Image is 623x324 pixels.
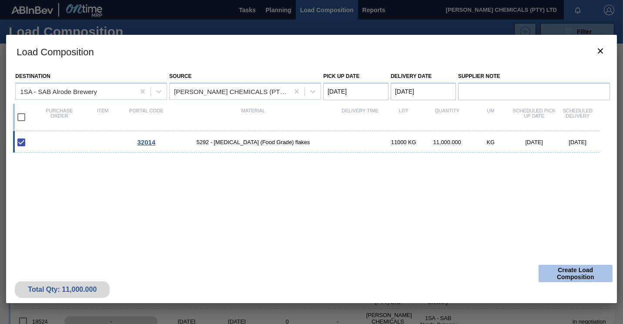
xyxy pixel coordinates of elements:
label: Source [169,73,191,79]
div: 11,000.000 [425,139,469,145]
div: Item [81,108,124,126]
div: Quantity [425,108,469,126]
div: 11000 KG [382,139,425,145]
label: Delivery Date [391,73,432,79]
div: [PERSON_NAME] CHEMICALS (PTY) LTD [174,88,290,95]
div: Scheduled Delivery [556,108,600,126]
div: KG [469,139,512,145]
input: mm/dd/yyyy [323,83,389,100]
h3: Load Composition [6,35,616,68]
div: Material [168,108,338,126]
div: UM [469,108,512,126]
div: Purchase order [37,108,81,126]
input: mm/dd/yyyy [391,83,456,100]
label: Pick up Date [323,73,360,79]
span: 5292 - Calcium Chloride (Food Grade) flakes [168,139,338,145]
span: 32014 [137,138,155,146]
label: Supplier Note [458,70,610,83]
div: Lot [382,108,425,126]
div: Go to Order [124,138,168,146]
div: Scheduled Pick up Date [512,108,556,126]
div: Total Qty: 11,000.000 [21,286,103,294]
label: Destination [15,73,50,79]
div: [DATE] [556,139,600,145]
button: Create Load Composition [539,265,613,282]
div: 1SA - SAB Alrode Brewery [20,88,97,95]
div: Portal code [124,108,168,126]
div: Delivery Time [338,108,382,126]
div: [DATE] [512,139,556,145]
